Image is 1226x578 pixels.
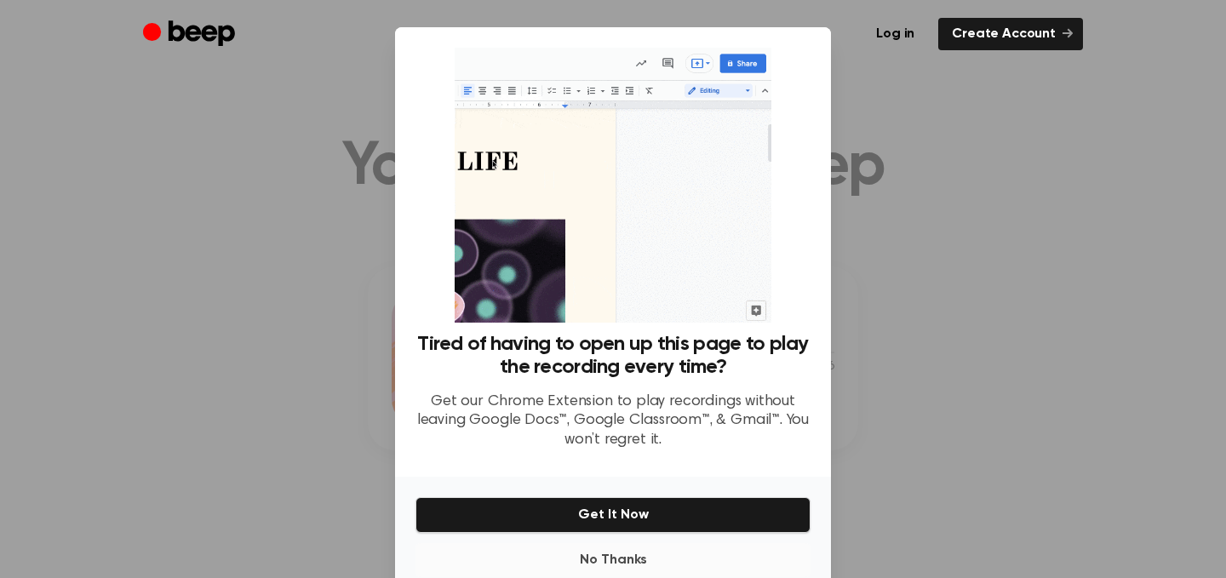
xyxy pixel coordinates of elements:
a: Log in [862,18,928,50]
a: Beep [143,18,239,51]
a: Create Account [938,18,1083,50]
button: No Thanks [415,543,811,577]
img: Beep extension in action [455,48,771,323]
p: Get our Chrome Extension to play recordings without leaving Google Docs™, Google Classroom™, & Gm... [415,392,811,450]
button: Get It Now [415,497,811,533]
h3: Tired of having to open up this page to play the recording every time? [415,333,811,379]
